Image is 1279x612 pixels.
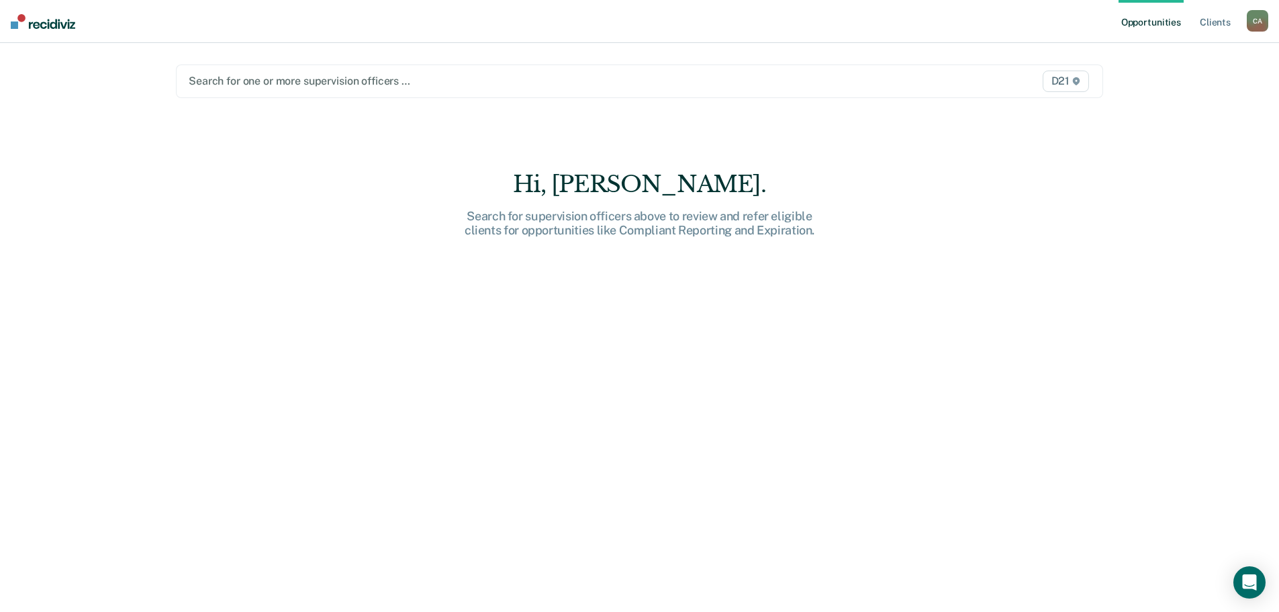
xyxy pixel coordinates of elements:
span: D21 [1043,71,1089,92]
div: C A [1247,10,1268,32]
button: CA [1247,10,1268,32]
img: Recidiviz [11,14,75,29]
div: Hi, [PERSON_NAME]. [425,171,855,198]
div: Open Intercom Messenger [1233,566,1266,599]
div: Search for supervision officers above to review and refer eligible clients for opportunities like... [425,209,855,238]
